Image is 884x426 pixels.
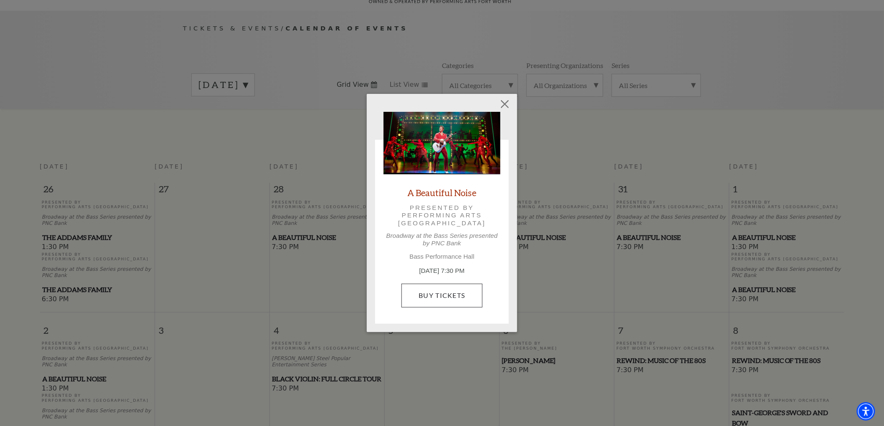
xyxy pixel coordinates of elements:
div: Accessibility Menu [857,402,875,421]
p: Broadway at the Bass Series presented by PNC Bank [384,232,500,247]
img: A Beautiful Noise [384,112,500,174]
button: Close [497,96,513,112]
p: [DATE] 7:30 PM [384,266,500,276]
a: A Beautiful Noise [408,187,477,198]
p: Presented by Performing Arts [GEOGRAPHIC_DATA] [395,204,489,227]
p: Bass Performance Hall [384,253,500,260]
a: Buy Tickets [401,284,482,307]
